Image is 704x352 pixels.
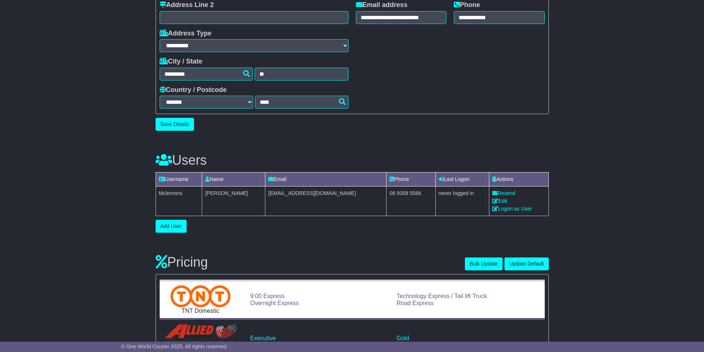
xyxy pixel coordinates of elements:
button: Save Details [156,118,194,131]
td: Last Logon [435,172,489,186]
a: Resend [492,190,515,196]
a: 9:00 Express [250,293,285,299]
label: Country / Postcode [160,86,227,94]
td: Mclernons [156,186,202,216]
label: Phone [454,1,480,9]
a: Edit [492,198,507,204]
td: Username [156,172,202,186]
label: Address Type [160,30,212,38]
img: Allied Express Local Courier [163,324,237,346]
a: Logon as User [492,206,532,212]
button: Add User [156,220,187,233]
a: Executive [250,335,276,341]
h3: Pricing [156,255,465,270]
img: TNT Domestic [170,285,231,307]
label: Address Line 2 [160,1,214,9]
button: Bulk Update [465,257,503,270]
td: Email [265,172,387,186]
h3: Users [156,153,549,168]
td: 08 9358 5566 [387,186,435,216]
a: Gold [397,335,409,341]
div: TNT Domestic [163,307,238,314]
a: Overnight Express [250,300,299,306]
label: City / State [160,58,203,66]
button: Update Default [504,257,548,270]
a: Technology Express / Tail lift Truck [397,293,487,299]
td: Phone [387,172,435,186]
td: [PERSON_NAME] [202,186,265,216]
td: [EMAIL_ADDRESS][DOMAIN_NAME] [265,186,387,216]
td: never logged in [435,186,489,216]
td: Actions [489,172,548,186]
span: © One World Courier 2025. All rights reserved. [121,344,228,349]
a: Road Express [397,300,434,306]
label: Email address [356,1,408,9]
td: Name [202,172,265,186]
